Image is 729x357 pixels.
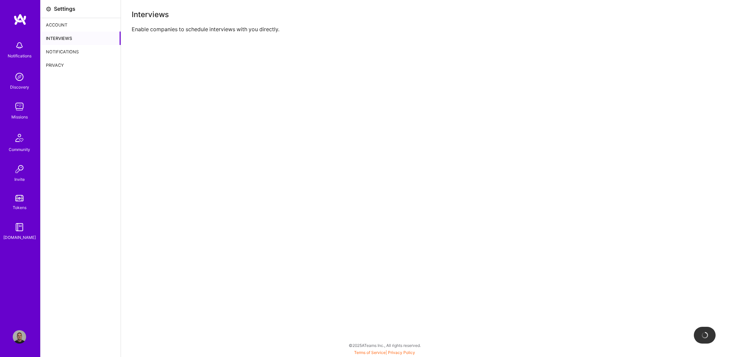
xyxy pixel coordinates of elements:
[46,6,51,12] i: icon Settings
[13,13,27,25] img: logo
[702,332,708,339] img: loading
[9,146,30,153] div: Community
[388,350,415,355] a: Privacy Policy
[11,130,27,146] img: Community
[41,45,121,58] div: Notifications
[41,58,121,72] div: Privacy
[13,39,26,52] img: bell
[15,195,23,201] img: tokens
[13,100,26,113] img: teamwork
[13,70,26,84] img: discovery
[11,113,28,120] div: Missions
[41,32,121,45] div: Interviews
[132,11,718,18] div: Interviews
[13,162,26,176] img: Invite
[13,220,26,234] img: guide book
[13,204,26,211] div: Tokens
[8,52,31,59] div: Notifications
[132,26,718,33] div: Enable companies to schedule interviews with you directly.
[41,18,121,32] div: Account
[13,330,26,344] img: User Avatar
[10,84,29,91] div: Discovery
[54,5,75,12] div: Settings
[354,350,386,355] a: Terms of Service
[3,234,36,241] div: [DOMAIN_NAME]
[14,176,25,183] div: Invite
[40,337,729,354] div: © 2025 ATeams Inc., All rights reserved.
[354,350,415,355] span: |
